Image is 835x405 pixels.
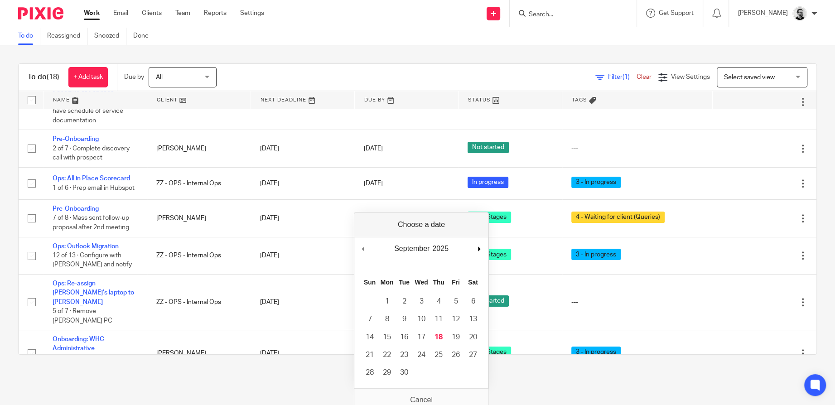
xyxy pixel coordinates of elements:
[361,310,378,328] button: 7
[364,180,383,187] span: [DATE]
[381,279,393,286] abbr: Monday
[147,330,251,377] td: [PERSON_NAME]
[413,346,430,364] button: 24
[571,144,704,153] div: ---
[84,9,100,18] a: Work
[364,145,383,152] span: [DATE]
[413,310,430,328] button: 10
[724,74,775,81] span: Select saved view
[415,279,428,286] abbr: Wednesday
[251,167,355,199] td: [DATE]
[396,293,413,310] button: 2
[53,99,125,124] span: 3 of 6 · Ensure all services have schedule of service documentation
[18,7,63,19] img: Pixie
[147,130,251,167] td: [PERSON_NAME]
[156,74,163,81] span: All
[671,74,710,80] span: View Settings
[53,145,130,161] span: 2 of 7 · Complete discovery call with prospect
[413,293,430,310] button: 3
[378,293,396,310] button: 1
[251,237,355,274] td: [DATE]
[396,364,413,381] button: 30
[792,6,807,21] img: Jack_2025.jpg
[464,346,482,364] button: 27
[147,237,251,274] td: ZZ - OPS - Internal Ops
[571,298,704,307] div: ---
[468,249,511,260] span: Final Stages
[53,136,99,142] a: Pre-Onboarding
[53,206,99,212] a: Pre-Onboarding
[240,9,264,18] a: Settings
[251,275,355,330] td: [DATE]
[571,177,621,188] span: 3 - In progress
[175,9,190,18] a: Team
[393,242,431,256] div: September
[53,185,135,191] span: 1 of 6 · Prep email in Hubspot
[464,310,482,328] button: 13
[413,328,430,346] button: 17
[53,215,129,231] span: 7 of 8 · Mass sent follow-up proposal after 2nd meeting
[378,364,396,381] button: 29
[204,9,227,18] a: Reports
[378,328,396,346] button: 15
[468,212,511,223] span: Final Stages
[361,364,378,381] button: 28
[399,279,410,286] abbr: Tuesday
[431,242,450,256] div: 2025
[28,72,59,82] h1: To do
[433,279,444,286] abbr: Thursday
[430,328,447,346] button: 18
[447,310,464,328] button: 12
[53,336,104,352] a: Onboarding: WHC Administrative
[571,97,587,102] span: Tags
[468,347,511,358] span: Final Stages
[361,328,378,346] button: 14
[364,279,376,286] abbr: Sunday
[378,346,396,364] button: 22
[378,310,396,328] button: 8
[147,200,251,237] td: [PERSON_NAME]
[447,293,464,310] button: 5
[53,280,134,305] a: Ops: Re-assign [PERSON_NAME]'s laptop to [PERSON_NAME]
[447,346,464,364] button: 26
[659,10,694,16] span: Get Support
[124,72,144,82] p: Due by
[68,67,108,87] a: + Add task
[18,27,40,45] a: To do
[468,177,508,188] span: In progress
[47,27,87,45] a: Reassigned
[361,346,378,364] button: 21
[53,243,119,250] a: Ops: Outlook Migration
[447,328,464,346] button: 19
[571,249,621,260] span: 3 - In progress
[528,11,609,19] input: Search
[430,310,447,328] button: 11
[571,212,665,223] span: 4 - Waiting for client (Queries)
[475,242,484,256] button: Next Month
[53,175,130,182] a: Ops: All in Place Scorecard
[430,346,447,364] button: 25
[113,9,128,18] a: Email
[464,293,482,310] button: 6
[147,275,251,330] td: ZZ - OPS - Internal Ops
[251,200,355,237] td: [DATE]
[452,279,460,286] abbr: Friday
[396,346,413,364] button: 23
[359,242,368,256] button: Previous Month
[94,27,126,45] a: Snoozed
[133,27,155,45] a: Done
[47,73,59,81] span: (18)
[637,74,652,80] a: Clear
[464,328,482,346] button: 20
[468,142,509,153] span: Not started
[430,293,447,310] button: 4
[623,74,630,80] span: (1)
[53,308,112,324] span: 5 of 7 · Remove [PERSON_NAME] PC
[571,347,621,358] span: 3 - In progress
[738,9,788,18] p: [PERSON_NAME]
[251,330,355,377] td: [DATE]
[147,167,251,199] td: ZZ - OPS - Internal Ops
[53,252,132,268] span: 12 of 13 · Configure with [PERSON_NAME] and notify
[251,130,355,167] td: [DATE]
[468,279,478,286] abbr: Saturday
